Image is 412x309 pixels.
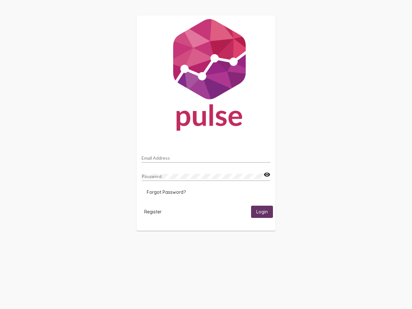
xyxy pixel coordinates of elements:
[147,189,186,195] span: Forgot Password?
[251,206,273,218] button: Login
[144,209,162,215] span: Register
[139,206,167,218] button: Register
[142,186,191,198] button: Forgot Password?
[136,15,276,137] img: Pulse For Good Logo
[256,209,268,215] span: Login
[264,171,270,179] mat-icon: visibility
